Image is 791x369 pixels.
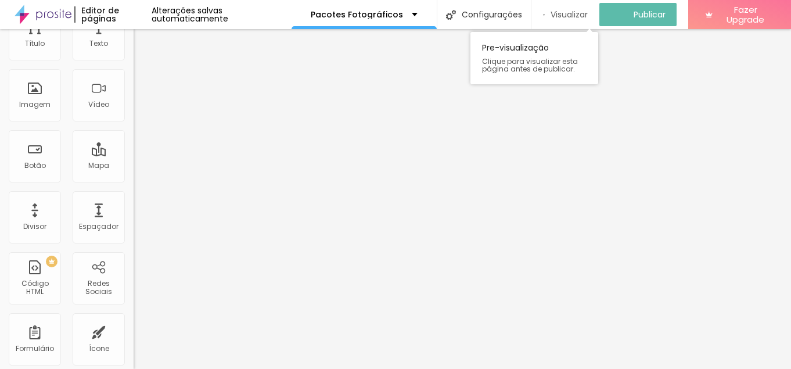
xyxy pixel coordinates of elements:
[89,40,108,48] div: Texto
[482,58,587,73] span: Clique para visualizar esta página antes de publicar.
[551,10,588,19] span: Visualizar
[12,280,57,296] div: Código HTML
[311,10,403,19] p: Pacotes Fotográficos
[531,3,599,26] button: Visualizar
[75,280,121,296] div: Redes Sociais
[470,32,598,84] div: Pre-visualização
[152,6,292,23] div: Alterações salvas automaticamente
[24,162,46,170] div: Botão
[88,162,109,170] div: Mapa
[634,10,666,19] span: Publicar
[79,223,118,231] div: Espaçador
[74,6,152,23] div: Editor de páginas
[89,345,109,353] div: Ícone
[599,3,677,26] button: Publicar
[446,10,456,20] img: Icone
[543,10,545,20] img: view-1.svg
[88,101,109,109] div: Vídeo
[25,40,45,48] div: Título
[717,5,774,25] span: Fazer Upgrade
[16,345,54,353] div: Formulário
[134,29,791,369] iframe: Editor
[23,223,46,231] div: Divisor
[19,101,51,109] div: Imagem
